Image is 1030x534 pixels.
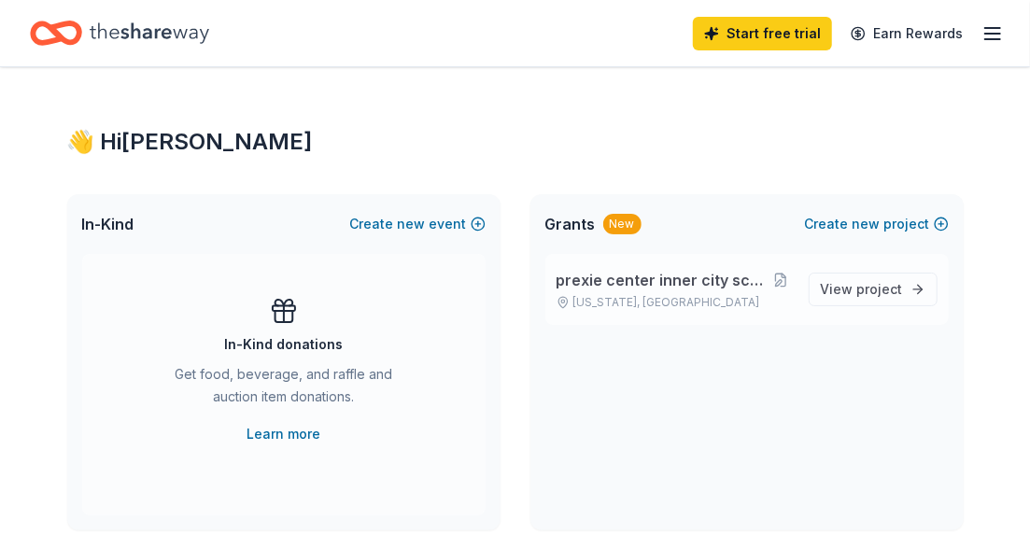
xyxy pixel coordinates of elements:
[247,423,320,445] a: Learn more
[853,213,881,235] span: new
[821,278,903,301] span: View
[545,213,596,235] span: Grants
[693,17,832,50] a: Start free trial
[30,11,209,55] a: Home
[805,213,949,235] button: Createnewproject
[82,213,134,235] span: In-Kind
[603,214,642,234] div: New
[557,269,769,291] span: prexie center inner city school WASH hIGH
[67,127,964,157] div: 👋 Hi [PERSON_NAME]
[840,17,974,50] a: Earn Rewards
[557,295,794,310] p: [US_STATE], [GEOGRAPHIC_DATA]
[857,281,903,297] span: project
[809,273,938,306] a: View project
[398,213,426,235] span: new
[350,213,486,235] button: Createnewevent
[224,333,343,356] div: In-Kind donations
[157,363,411,415] div: Get food, beverage, and raffle and auction item donations.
